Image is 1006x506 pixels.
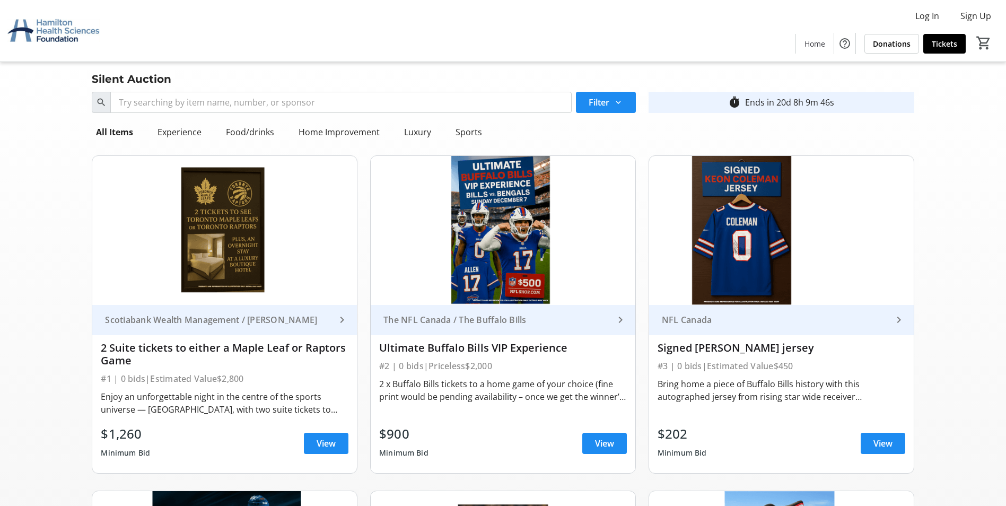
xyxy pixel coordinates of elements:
[101,371,348,386] div: #1 | 0 bids | Estimated Value $2,800
[101,342,348,367] div: 2 Suite tickets to either a Maple Leaf or Raptors Game
[873,437,893,450] span: View
[873,38,911,49] span: Donations
[379,378,627,403] div: 2 x Buffalo Bills tickets to a home game of your choice (fine print would be pending availability...
[92,305,357,335] a: Scotiabank Wealth Management / [PERSON_NAME]
[304,433,348,454] a: View
[864,34,919,54] a: Donations
[861,433,905,454] a: View
[92,156,357,305] img: 2 Suite tickets to either a Maple Leaf or Raptors Game
[379,424,428,443] div: $900
[400,121,435,143] div: Luxury
[379,359,627,373] div: #2 | 0 bids | Priceless $2,000
[371,305,635,335] a: The NFL Canada / The Buffalo Bills
[85,71,178,88] div: Silent Auction
[893,313,905,326] mat-icon: keyboard_arrow_right
[907,7,948,24] button: Log In
[658,443,707,463] div: Minimum Bid
[222,121,278,143] div: Food/drinks
[110,92,571,113] input: Try searching by item name, number, or sponsor
[589,96,609,109] span: Filter
[153,121,206,143] div: Experience
[6,4,101,57] img: Hamilton Health Sciences Foundation's Logo
[960,10,991,22] span: Sign Up
[649,156,914,305] img: Signed Keon Coleman jersey
[582,433,627,454] a: View
[336,313,348,326] mat-icon: keyboard_arrow_right
[658,342,905,354] div: Signed [PERSON_NAME] jersey
[923,34,966,54] a: Tickets
[595,437,614,450] span: View
[101,424,150,443] div: $1,260
[379,315,614,325] div: The NFL Canada / The Buffalo Bills
[451,121,486,143] div: Sports
[932,38,957,49] span: Tickets
[658,315,893,325] div: NFL Canada
[371,156,635,305] img: Ultimate Buffalo Bills VIP Experience
[649,305,914,335] a: NFL Canada
[745,96,834,109] div: Ends in 20d 8h 9m 46s
[101,315,336,325] div: Scotiabank Wealth Management / [PERSON_NAME]
[796,34,834,54] a: Home
[658,378,905,403] div: Bring home a piece of Buffalo Bills history with this autographed jersey from rising star wide re...
[952,7,1000,24] button: Sign Up
[101,443,150,463] div: Minimum Bid
[379,443,428,463] div: Minimum Bid
[915,10,939,22] span: Log In
[92,121,137,143] div: All Items
[101,390,348,416] div: Enjoy an unforgettable night in the centre of the sports universe — [GEOGRAPHIC_DATA], with two s...
[379,342,627,354] div: Ultimate Buffalo Bills VIP Experience
[294,121,384,143] div: Home Improvement
[317,437,336,450] span: View
[974,33,993,53] button: Cart
[658,424,707,443] div: $202
[728,96,741,109] mat-icon: timer_outline
[804,38,825,49] span: Home
[614,313,627,326] mat-icon: keyboard_arrow_right
[658,359,905,373] div: #3 | 0 bids | Estimated Value $450
[576,92,636,113] button: Filter
[834,33,855,54] button: Help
